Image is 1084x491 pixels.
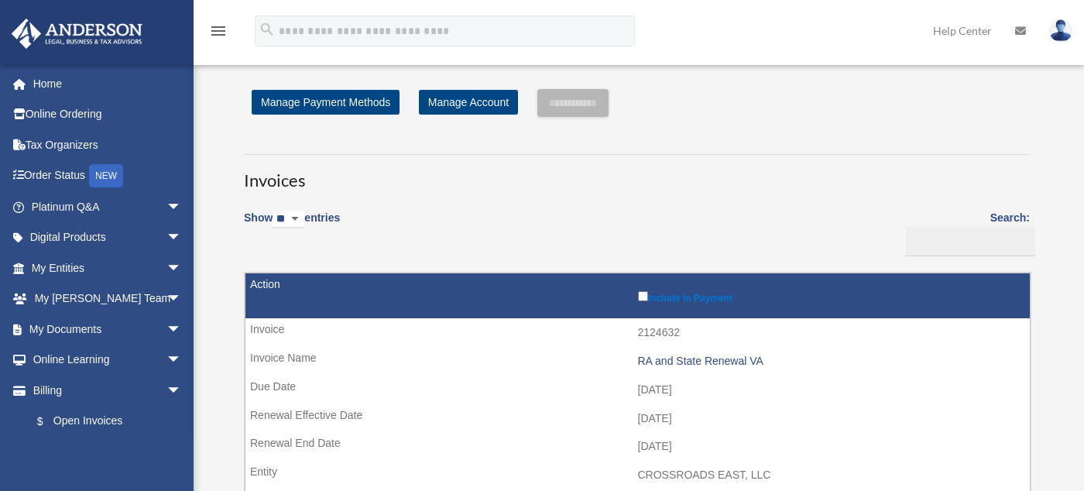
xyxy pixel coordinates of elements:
[244,154,1030,193] h3: Invoices
[906,227,1035,256] input: Search:
[245,318,1030,348] td: 2124632
[11,222,205,253] a: Digital Productsarrow_drop_down
[245,376,1030,405] td: [DATE]
[244,208,340,244] label: Show entries
[245,461,1030,490] td: CROSSROADS EAST, LLC
[419,90,518,115] a: Manage Account
[252,90,400,115] a: Manage Payment Methods
[11,99,205,130] a: Online Ordering
[209,27,228,40] a: menu
[245,404,1030,434] td: [DATE]
[11,314,205,345] a: My Documentsarrow_drop_down
[166,375,197,407] span: arrow_drop_down
[638,355,1023,368] div: RA and State Renewal VA
[166,345,197,376] span: arrow_drop_down
[638,288,1023,304] label: Include in Payment
[638,291,648,301] input: Include in Payment
[11,68,205,99] a: Home
[11,191,205,222] a: Platinum Q&Aarrow_drop_down
[259,21,276,38] i: search
[273,211,304,228] select: Showentries
[22,406,190,438] a: $Open Invoices
[11,375,197,406] a: Billingarrow_drop_down
[46,412,53,431] span: $
[166,191,197,223] span: arrow_drop_down
[209,22,228,40] i: menu
[11,252,205,283] a: My Entitiesarrow_drop_down
[89,164,123,187] div: NEW
[11,345,205,376] a: Online Learningarrow_drop_down
[1049,19,1072,42] img: User Pic
[22,437,197,468] a: Past Invoices
[245,432,1030,462] td: [DATE]
[11,160,205,192] a: Order StatusNEW
[900,208,1030,256] label: Search:
[166,283,197,315] span: arrow_drop_down
[11,283,205,314] a: My [PERSON_NAME] Teamarrow_drop_down
[166,252,197,284] span: arrow_drop_down
[7,19,147,49] img: Anderson Advisors Platinum Portal
[166,314,197,345] span: arrow_drop_down
[166,222,197,254] span: arrow_drop_down
[11,129,205,160] a: Tax Organizers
